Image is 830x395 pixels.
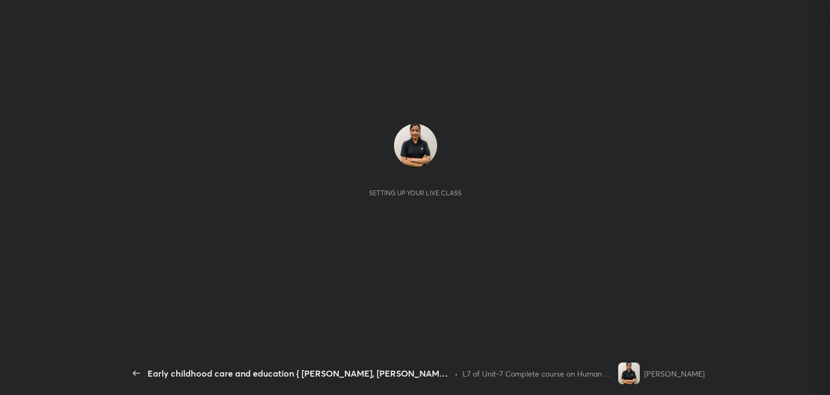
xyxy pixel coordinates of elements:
[644,368,705,379] div: [PERSON_NAME]
[454,368,458,379] div: •
[618,363,640,384] img: ac1245674e8d465aac1aa0ff8abd4772.jpg
[148,367,450,380] div: Early childhood care and education { [PERSON_NAME], [PERSON_NAME] and [PERSON_NAME]}
[463,368,614,379] div: L7 of Unit-7 Complete course on Human development
[369,189,461,197] div: Setting up your live class
[394,124,437,167] img: ac1245674e8d465aac1aa0ff8abd4772.jpg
